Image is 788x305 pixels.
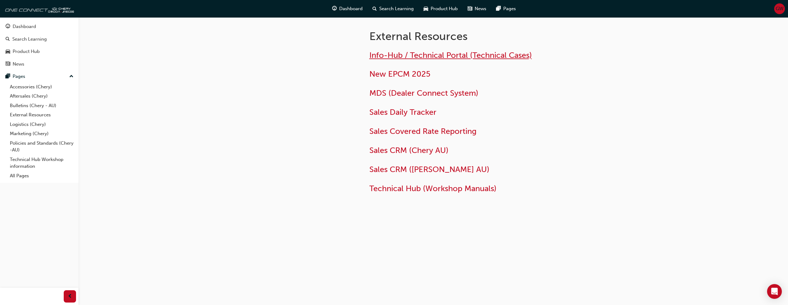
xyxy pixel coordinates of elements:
span: car-icon [424,5,428,13]
div: Open Intercom Messenger [767,284,782,299]
span: prev-icon [68,293,72,300]
a: Policies and Standards (Chery -AU) [7,138,76,155]
a: All Pages [7,171,76,181]
a: car-iconProduct Hub [419,2,463,15]
div: Pages [13,73,25,80]
a: New EPCM 2025 [369,69,430,79]
a: Aftersales (Chery) [7,91,76,101]
a: Search Learning [2,34,76,45]
span: guage-icon [6,24,10,30]
a: Bulletins (Chery - AU) [7,101,76,110]
a: Marketing (Chery) [7,129,76,138]
div: Search Learning [12,36,47,43]
a: search-iconSearch Learning [368,2,419,15]
span: pages-icon [496,5,501,13]
span: up-icon [69,73,74,81]
a: Technical Hub (Workshop Manuals) [369,184,497,193]
a: News [2,58,76,70]
a: Info-Hub / Technical Portal (Technical Cases) [369,50,532,60]
a: External Resources [7,110,76,120]
a: Dashboard [2,21,76,32]
span: guage-icon [332,5,337,13]
div: Dashboard [13,23,36,30]
div: News [13,61,24,68]
div: Product Hub [13,48,40,55]
span: GW [776,5,783,12]
a: Technical Hub Workshop information [7,155,76,171]
button: Pages [2,71,76,82]
span: search-icon [6,37,10,42]
span: News [475,5,486,12]
button: DashboardSearch LearningProduct HubNews [2,20,76,71]
span: Pages [503,5,516,12]
span: Product Hub [431,5,458,12]
h1: External Resources [369,30,571,43]
span: search-icon [372,5,377,13]
img: oneconnect [3,2,74,15]
span: pages-icon [6,74,10,79]
span: Dashboard [339,5,363,12]
a: Sales CRM ([PERSON_NAME] AU) [369,165,489,174]
a: Sales CRM (Chery AU) [369,146,448,155]
a: news-iconNews [463,2,491,15]
span: car-icon [6,49,10,54]
a: Product Hub [2,46,76,57]
a: Logistics (Chery) [7,120,76,129]
button: GW [774,3,785,14]
span: news-icon [468,5,472,13]
a: MDS (Dealer Connect System) [369,88,478,98]
span: news-icon [6,62,10,67]
a: Accessories (Chery) [7,82,76,92]
a: Sales Daily Tracker [369,107,436,117]
span: Search Learning [379,5,414,12]
a: guage-iconDashboard [327,2,368,15]
a: pages-iconPages [491,2,521,15]
a: Sales Covered Rate Reporting [369,126,476,136]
